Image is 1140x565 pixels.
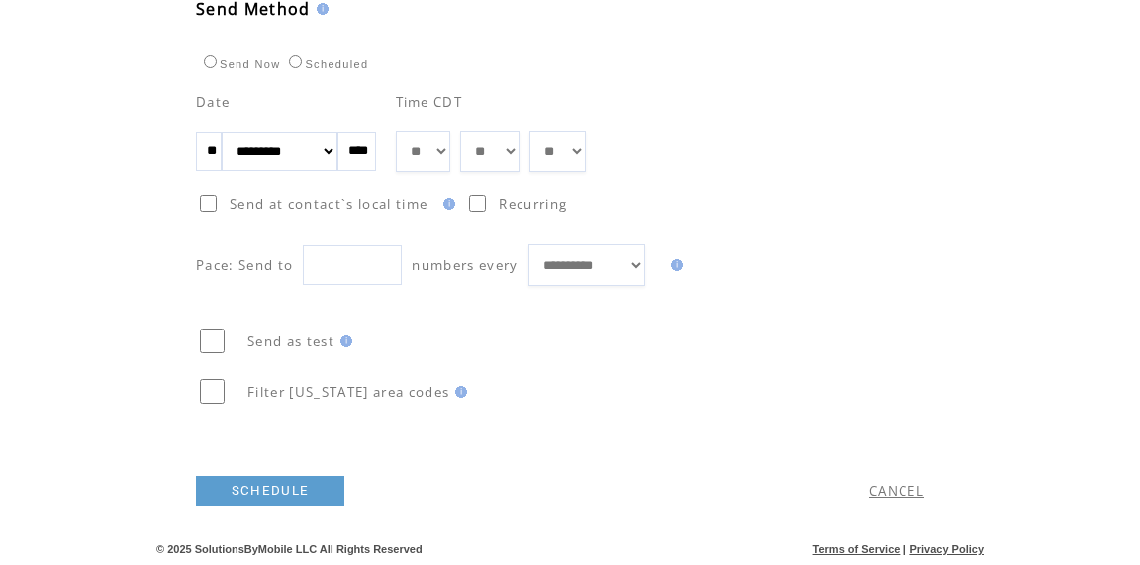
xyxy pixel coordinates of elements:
img: help.gif [437,198,455,210]
span: Send at contact`s local time [230,195,427,213]
img: help.gif [665,259,683,271]
img: help.gif [449,386,467,398]
label: Send Now [199,58,280,70]
span: | [903,543,906,555]
span: Date [196,93,230,111]
span: Pace: Send to [196,256,293,274]
img: help.gif [311,3,329,15]
a: Privacy Policy [909,543,984,555]
input: Send Now [204,55,217,68]
span: Send as test [247,332,334,350]
span: Filter [US_STATE] area codes [247,383,449,401]
a: CANCEL [869,482,924,500]
label: Scheduled [284,58,368,70]
a: SCHEDULE [196,476,344,506]
img: help.gif [334,335,352,347]
span: numbers every [412,256,518,274]
span: Recurring [499,195,567,213]
span: © 2025 SolutionsByMobile LLC All Rights Reserved [156,543,423,555]
span: Time CDT [396,93,463,111]
a: Terms of Service [813,543,901,555]
input: Scheduled [289,55,302,68]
